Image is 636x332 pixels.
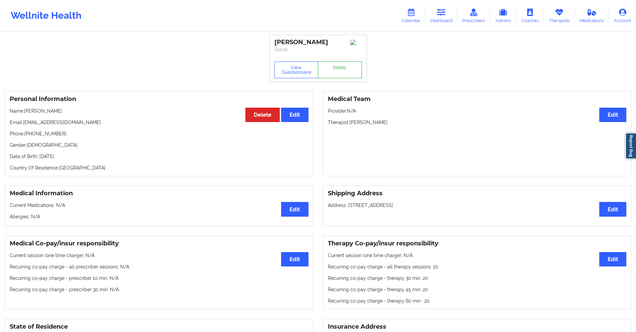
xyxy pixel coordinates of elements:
button: Edit [599,252,626,266]
a: Therapists [544,5,575,27]
p: Current session (one time charge): N/A [10,252,308,259]
h3: State of Residence [10,323,308,331]
button: Edit [599,202,626,216]
button: Edit [281,252,308,266]
a: Calendar [397,5,425,27]
a: Account [609,5,636,27]
p: Recurring co-pay charge - therapy 45 min : 20 [328,286,627,293]
p: Recurring co-pay charge - prescriber 10 min : N/A [10,275,308,282]
h3: Medical Co-pay/insur responsibility [10,240,308,247]
a: Admins [490,5,516,27]
a: Coaches [516,5,544,27]
a: Prescribers [457,5,490,27]
p: Gender: [DEMOGRAPHIC_DATA] [10,142,308,148]
button: Edit [281,202,308,216]
p: Recurring co-pay charge - prescriber 30 min : N/A [10,286,308,293]
div: [PERSON_NAME] [274,38,362,46]
h3: Therapy Co-pay/insur responsibility [328,240,627,247]
button: Edit [599,108,626,122]
p: Recurring co-pay charge - therapy 30 min : 20 [328,275,627,282]
p: Phone: [PHONE_NUMBER] [10,130,308,137]
p: Recurring co-pay charge - all therapy sessions : 20 [328,263,627,270]
p: Therapist: [PERSON_NAME] [328,119,627,126]
h3: Shipping Address [328,190,627,197]
p: Country Of Residence: [GEOGRAPHIC_DATA] [10,164,308,171]
p: Provider: N/A [328,108,627,114]
p: Recurring co-pay charge - all prescriber sessions : N/A [10,263,308,270]
h3: Personal Information [10,95,308,103]
button: View Questionnaire [274,62,319,78]
p: Email: [EMAIL_ADDRESS][DOMAIN_NAME] [10,119,308,126]
p: Current Medications: N/A [10,202,308,209]
h3: Medical Information [10,190,308,197]
p: Allergies: N/A [10,213,308,220]
a: Dashboard [425,5,457,27]
p: Address: [STREET_ADDRESS] [328,202,627,209]
p: Current session (one time charge): N/A [328,252,627,259]
p: Date of Birth: [DATE] [10,153,308,160]
h3: Medical Team [328,95,627,103]
a: Medications [575,5,609,27]
p: Name: [PERSON_NAME] [10,108,308,114]
a: Report Bug [625,133,636,159]
button: Delete [245,108,280,122]
a: Notes [318,62,362,78]
button: Edit [281,108,308,122]
img: Image%2Fplaceholer-image.png [350,40,362,45]
p: Recurring co-pay charge - therapy 60 min : 20 [328,298,627,304]
p: Social [274,46,362,53]
h3: Insurance Address [328,323,627,331]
